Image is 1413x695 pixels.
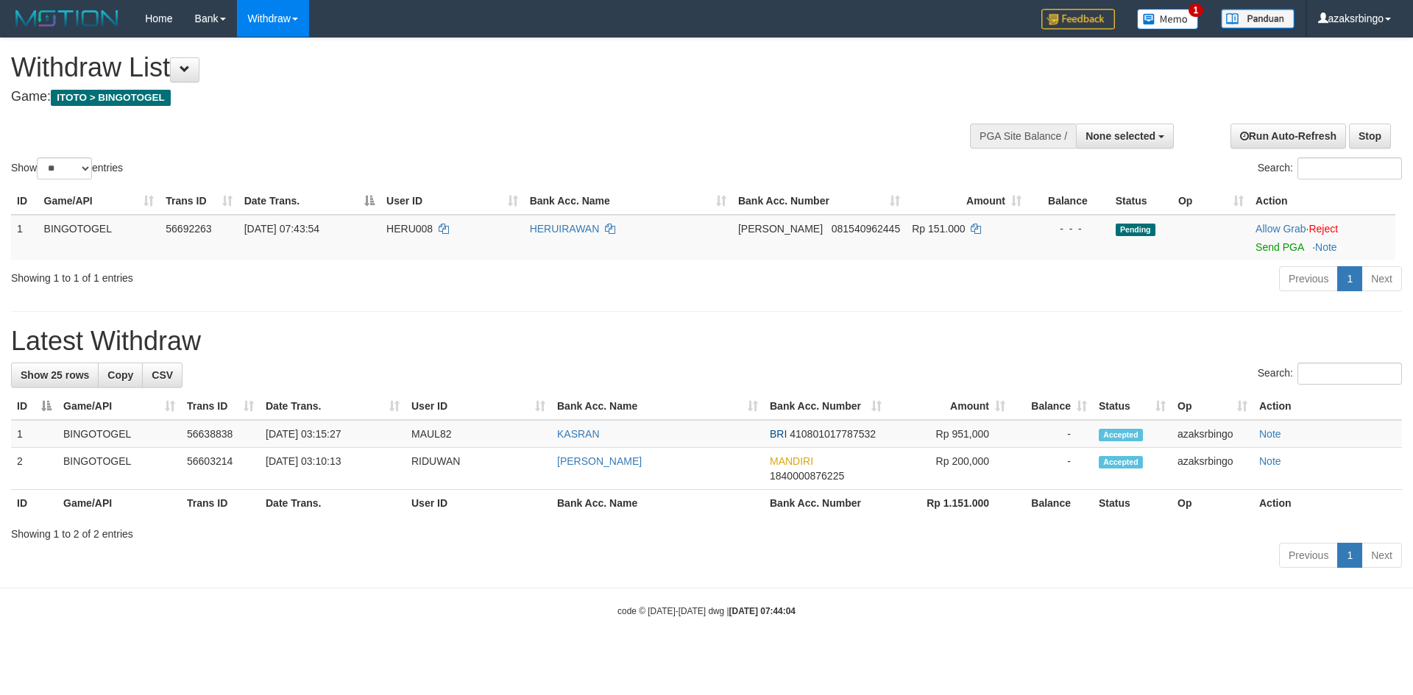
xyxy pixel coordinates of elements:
th: ID: activate to sort column descending [11,393,57,420]
span: · [1256,223,1308,235]
td: azaksrbingo [1172,448,1253,490]
a: 1 [1337,266,1362,291]
a: Run Auto-Refresh [1230,124,1346,149]
a: Note [1315,241,1337,253]
th: Amount: activate to sort column ascending [906,188,1027,215]
span: Pending [1116,224,1155,236]
th: User ID: activate to sort column ascending [406,393,551,420]
span: Rp 151.000 [912,223,965,235]
span: 1 [1189,4,1204,17]
a: Next [1361,543,1402,568]
td: 1 [11,215,38,260]
td: BINGOTOGEL [38,215,160,260]
a: Send PGA [1256,241,1303,253]
span: Show 25 rows [21,369,89,381]
td: - [1011,420,1093,448]
a: 1 [1337,543,1362,568]
th: Status [1093,490,1172,517]
th: Balance [1011,490,1093,517]
a: Stop [1349,124,1391,149]
span: [PERSON_NAME] [738,223,823,235]
a: [PERSON_NAME] [557,455,642,467]
td: - [1011,448,1093,490]
div: Showing 1 to 1 of 1 entries [11,265,578,285]
th: Bank Acc. Number [764,490,888,517]
td: 56603214 [181,448,260,490]
input: Search: [1297,157,1402,179]
button: None selected [1076,124,1174,149]
th: Op: activate to sort column ascending [1172,188,1250,215]
th: Action [1250,188,1395,215]
td: MAUL82 [406,420,551,448]
strong: [DATE] 07:44:04 [729,606,796,616]
th: Bank Acc. Name [551,490,764,517]
h4: Game: [11,90,927,104]
a: Allow Grab [1256,223,1306,235]
td: Rp 951,000 [888,420,1011,448]
td: Rp 200,000 [888,448,1011,490]
th: Action [1253,393,1402,420]
td: BINGOTOGEL [57,420,181,448]
th: User ID [406,490,551,517]
a: Reject [1308,223,1338,235]
th: Date Trans. [260,490,406,517]
th: Status: activate to sort column ascending [1093,393,1172,420]
th: ID [11,490,57,517]
th: Rp 1.151.000 [888,490,1011,517]
span: MANDIRI [770,455,813,467]
span: None selected [1086,130,1155,142]
td: azaksrbingo [1172,420,1253,448]
th: Trans ID [181,490,260,517]
th: Balance [1027,188,1110,215]
span: Accepted [1099,429,1143,441]
span: [DATE] 07:43:54 [244,223,319,235]
td: RIDUWAN [406,448,551,490]
a: Show 25 rows [11,363,99,388]
th: Date Trans.: activate to sort column ascending [260,393,406,420]
td: BINGOTOGEL [57,448,181,490]
span: HERU008 [386,223,433,235]
a: KASRAN [557,428,600,440]
th: Op [1172,490,1253,517]
h1: Latest Withdraw [11,327,1402,356]
a: Next [1361,266,1402,291]
th: Game/API [57,490,181,517]
small: code © [DATE]-[DATE] dwg | [617,606,796,616]
td: [DATE] 03:15:27 [260,420,406,448]
img: MOTION_logo.png [11,7,123,29]
td: 2 [11,448,57,490]
img: Feedback.jpg [1041,9,1115,29]
th: Amount: activate to sort column ascending [888,393,1011,420]
label: Search: [1258,157,1402,179]
img: panduan.png [1221,9,1295,29]
img: Button%20Memo.svg [1137,9,1199,29]
a: Previous [1279,543,1338,568]
span: Copy 410801017787532 to clipboard [790,428,876,440]
th: Trans ID: activate to sort column ascending [160,188,238,215]
th: Bank Acc. Number: activate to sort column ascending [732,188,906,215]
input: Search: [1297,363,1402,385]
th: ID [11,188,38,215]
div: - - - [1033,221,1104,236]
span: Copy 1840000876225 to clipboard [770,470,844,482]
span: Copy 081540962445 to clipboard [832,223,900,235]
a: CSV [142,363,183,388]
th: Game/API: activate to sort column ascending [57,393,181,420]
a: HERUIRAWAN [530,223,600,235]
th: Bank Acc. Name: activate to sort column ascending [551,393,764,420]
span: 56692263 [166,223,211,235]
td: 56638838 [181,420,260,448]
select: Showentries [37,157,92,179]
h1: Withdraw List [11,53,927,82]
div: PGA Site Balance / [970,124,1076,149]
th: Op: activate to sort column ascending [1172,393,1253,420]
td: 1 [11,420,57,448]
th: Date Trans.: activate to sort column descending [238,188,380,215]
th: Trans ID: activate to sort column ascending [181,393,260,420]
td: [DATE] 03:10:13 [260,448,406,490]
span: BRI [770,428,787,440]
div: Showing 1 to 2 of 2 entries [11,521,1402,541]
th: Bank Acc. Number: activate to sort column ascending [764,393,888,420]
th: Balance: activate to sort column ascending [1011,393,1093,420]
span: Accepted [1099,456,1143,468]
